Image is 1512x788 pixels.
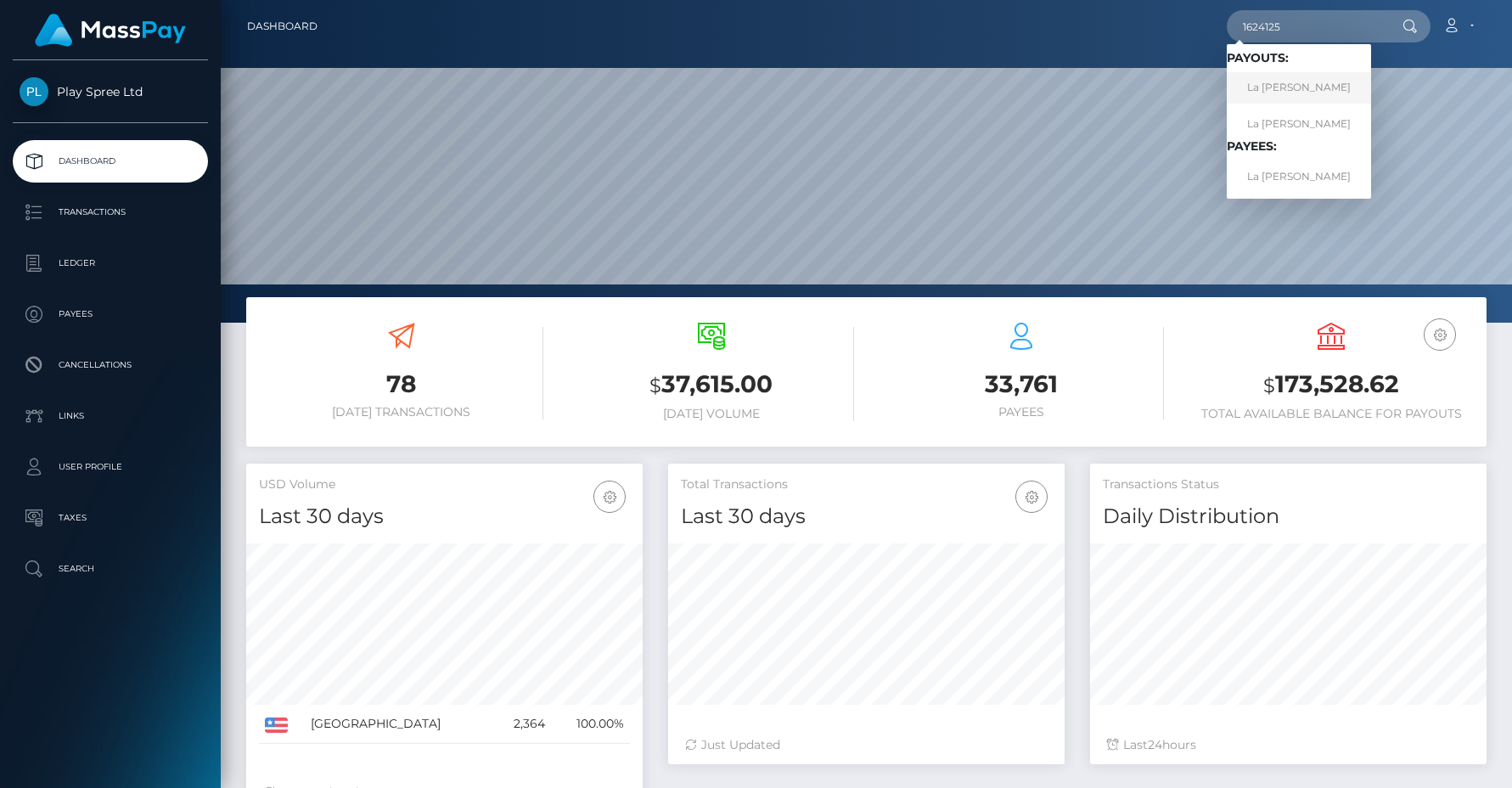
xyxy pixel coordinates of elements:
h3: 33,761 [880,368,1164,401]
a: Taxes [13,497,208,539]
span: 24 [1148,737,1162,752]
small: $ [649,374,661,397]
h6: Payouts: [1227,51,1371,65]
p: Search [20,556,201,582]
small: $ [1263,374,1275,397]
a: Dashboard [247,8,318,44]
h5: USD Volume [259,476,630,493]
h6: Payees [880,405,1164,419]
div: Just Updated [685,736,1048,754]
h3: 78 [259,368,543,401]
a: Dashboard [13,140,208,183]
a: Transactions [13,191,208,234]
a: User Profile [13,446,208,488]
input: Search... [1227,10,1386,42]
h6: [DATE] Volume [569,407,853,421]
img: US.png [265,718,288,733]
a: Links [13,395,208,437]
p: Transactions [20,200,201,225]
h5: Total Transactions [681,476,1052,493]
h6: Payees: [1227,139,1371,154]
a: Ledger [13,242,208,284]
h4: Last 30 days [681,502,1052,532]
h6: Total Available Balance for Payouts [1189,407,1474,421]
h6: [DATE] Transactions [259,405,543,419]
td: 100.00% [551,705,630,744]
h3: 37,615.00 [569,368,853,402]
p: Cancellations [20,352,201,378]
p: Dashboard [20,149,201,174]
h4: Last 30 days [259,502,630,532]
h5: Transactions Status [1103,476,1474,493]
p: Ledger [20,250,201,276]
td: 2,364 [493,705,551,744]
a: Payees [13,293,208,335]
td: [GEOGRAPHIC_DATA] [305,705,493,744]
a: La [PERSON_NAME] [1227,72,1371,104]
p: Taxes [20,505,201,531]
p: Payees [20,301,201,327]
h3: 173,528.62 [1189,368,1474,402]
p: User Profile [20,454,201,480]
div: Last hours [1107,736,1470,754]
img: Play Spree Ltd [20,77,48,106]
p: Links [20,403,201,429]
a: Search [13,548,208,590]
img: MassPay Logo [35,14,186,47]
span: Play Spree Ltd [13,84,208,99]
a: Cancellations [13,344,208,386]
a: La [PERSON_NAME] [1227,160,1371,192]
h4: Daily Distribution [1103,502,1474,532]
a: La [PERSON_NAME] [1227,108,1371,139]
